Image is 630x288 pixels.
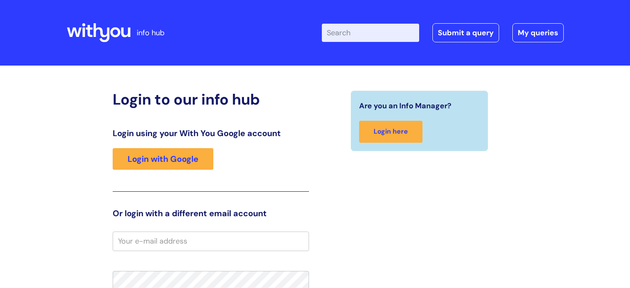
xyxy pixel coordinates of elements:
[113,90,309,108] h2: Login to our info hub
[137,26,164,39] p: info hub
[113,148,213,170] a: Login with Google
[113,232,309,251] input: Your e-mail address
[432,23,499,42] a: Submit a query
[359,99,451,112] span: Are you an Info Manager?
[322,24,419,42] input: Search
[113,208,309,218] h3: Or login with a different email account
[359,121,422,143] a: Login here
[113,128,309,138] h3: Login using your With You Google account
[512,23,564,42] a: My queries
